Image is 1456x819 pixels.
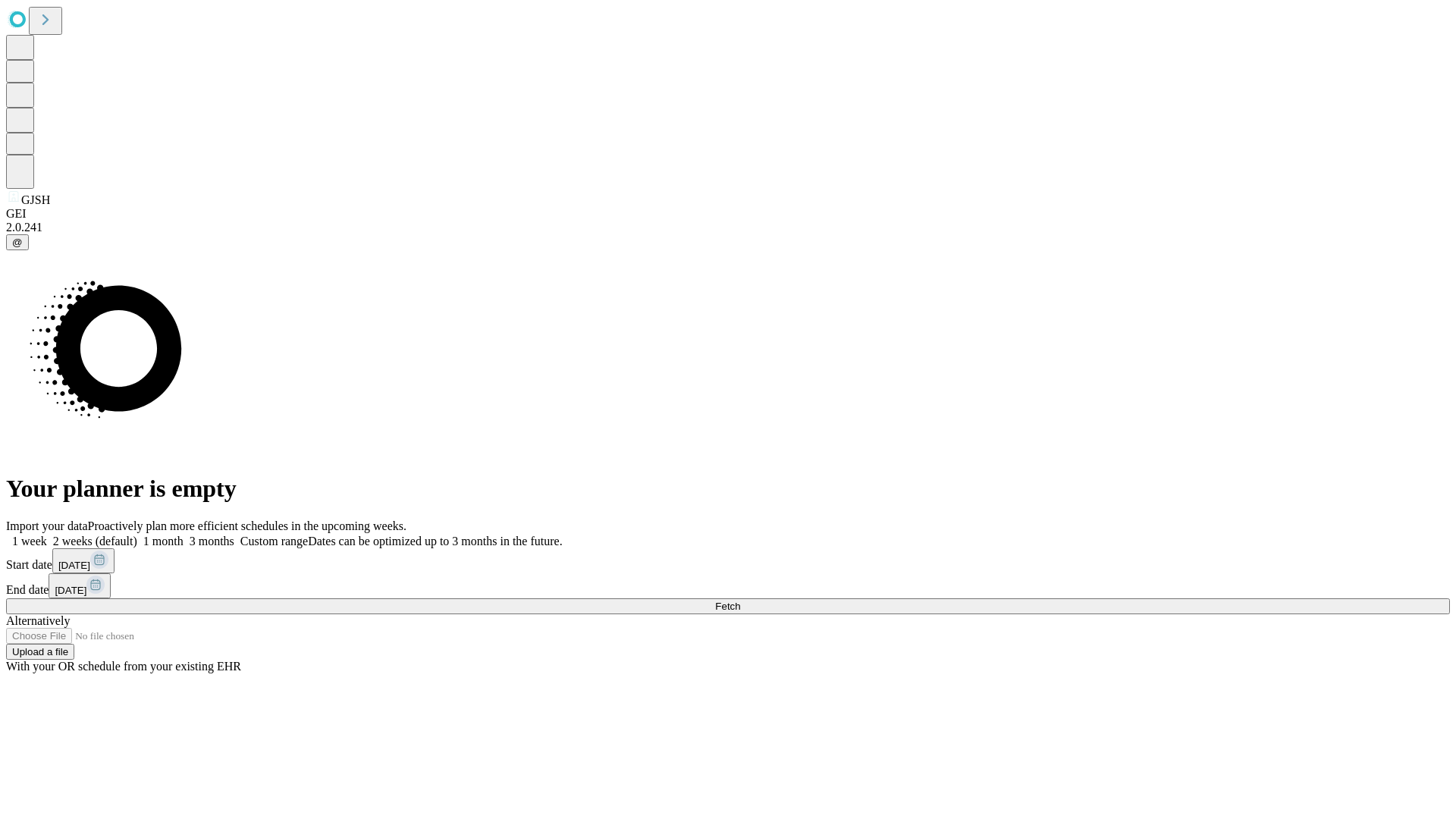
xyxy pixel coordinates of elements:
span: Fetch [715,601,740,612]
span: 1 week [12,535,47,548]
div: 2.0.241 [6,221,1450,234]
span: 3 months [190,535,234,548]
span: Import your data [6,519,88,532]
span: 2 weeks (default) [53,535,137,548]
h1: Your planner is empty [6,475,1450,503]
span: Proactively plan more efficient schedules in the upcoming weeks. [88,519,406,532]
span: [DATE] [55,585,86,596]
button: Fetch [6,598,1450,614]
button: [DATE] [52,548,115,573]
div: End date [6,573,1450,598]
span: Dates can be optimized up to 3 months in the future. [308,535,562,548]
span: Custom range [240,535,308,548]
span: GJSH [21,193,50,206]
button: [DATE] [49,573,111,598]
span: With your OR schedule from your existing EHR [6,660,241,673]
span: Alternatively [6,614,70,627]
span: 1 month [143,535,184,548]
div: Start date [6,548,1450,573]
button: Upload a file [6,644,74,660]
span: @ [12,237,23,248]
span: [DATE] [58,560,90,571]
button: @ [6,234,29,250]
div: GEI [6,207,1450,221]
